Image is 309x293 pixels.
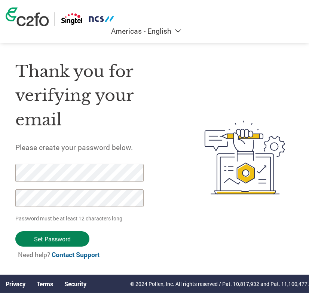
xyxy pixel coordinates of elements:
[15,231,89,247] input: Set Password
[52,250,100,259] a: Contact Support
[15,143,182,152] h5: Please create your password below.
[37,280,53,288] a: Terms
[15,214,142,222] p: Password must be at least 12 characters long
[18,250,100,259] span: Need help?
[130,280,309,288] p: © 2024 Pollen, Inc. All rights reserved / Pat. 10,817,932 and Pat. 11,100,477.
[6,7,49,26] img: c2fo logo
[15,59,182,132] h1: Thank you for verifying your email
[6,280,25,288] a: Privacy
[64,280,86,288] a: Security
[196,49,293,266] img: create-password
[61,12,115,26] img: Singtel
